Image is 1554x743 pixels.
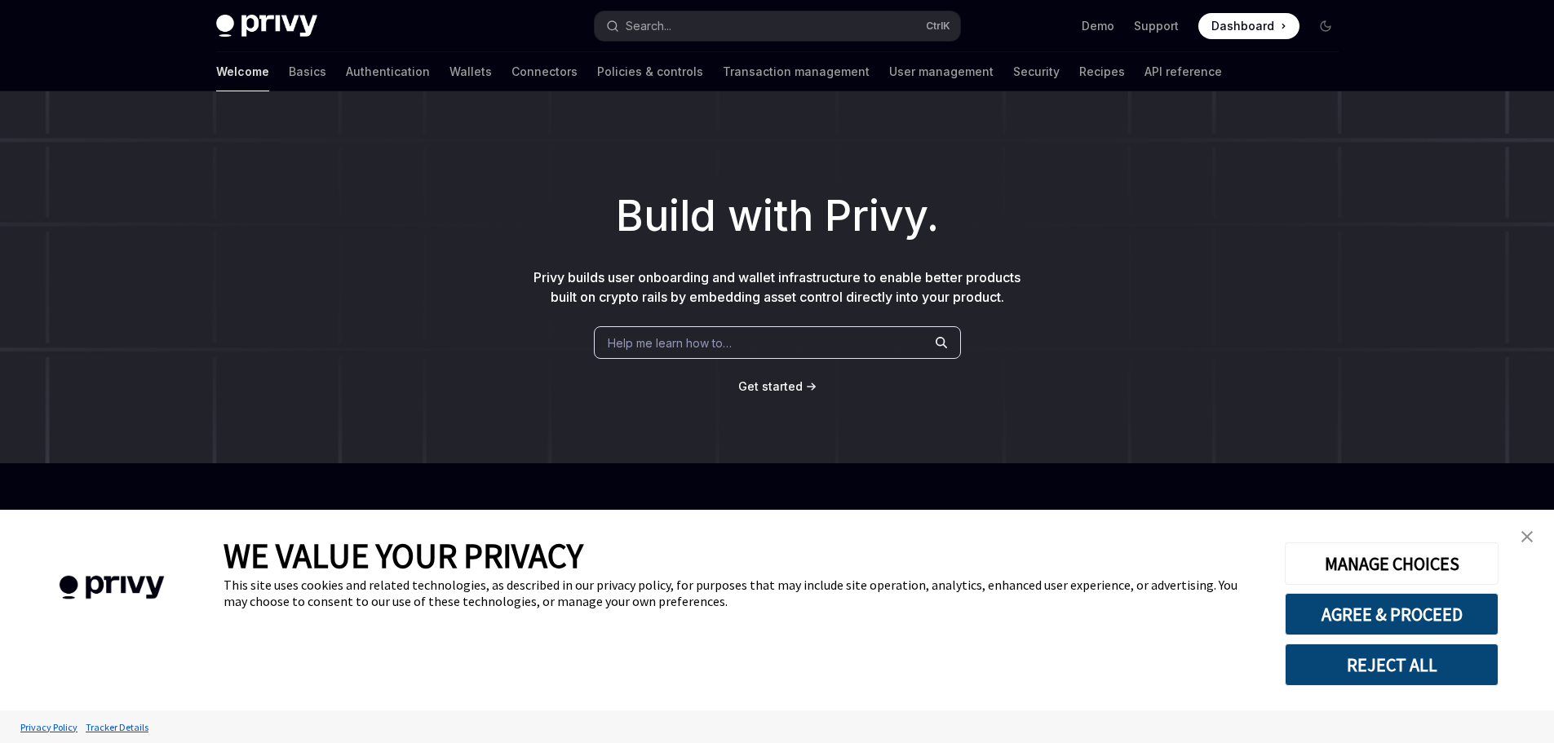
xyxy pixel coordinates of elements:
button: Toggle dark mode [1313,13,1339,39]
a: Demo [1082,18,1114,34]
a: Welcome [216,52,269,91]
a: Authentication [346,52,430,91]
span: Ctrl K [926,20,950,33]
button: AGREE & PROCEED [1285,593,1499,635]
span: WE VALUE YOUR PRIVACY [224,534,583,577]
span: Dashboard [1211,18,1274,34]
button: REJECT ALL [1285,643,1499,686]
a: Dashboard [1198,13,1299,39]
span: Privy builds user onboarding and wallet infrastructure to enable better products built on crypto ... [533,269,1021,305]
button: MANAGE CHOICES [1285,542,1499,585]
a: API reference [1144,52,1222,91]
a: close banner [1511,520,1543,553]
img: dark logo [216,15,317,38]
a: Transaction management [723,52,870,91]
a: Basics [289,52,326,91]
a: Get started [738,378,803,395]
button: Open search [595,11,960,41]
a: Connectors [511,52,578,91]
img: company logo [24,552,199,623]
a: User management [889,52,994,91]
a: Privacy Policy [16,713,82,741]
a: Support [1134,18,1179,34]
h1: Build with Privy. [26,184,1528,248]
span: Help me learn how to… [608,334,732,352]
a: Wallets [449,52,492,91]
div: Search... [626,16,671,36]
div: This site uses cookies and related technologies, as described in our privacy policy, for purposes... [224,577,1260,609]
a: Tracker Details [82,713,153,741]
a: Security [1013,52,1060,91]
span: Get started [738,379,803,393]
img: close banner [1521,531,1533,542]
a: Policies & controls [597,52,703,91]
a: Recipes [1079,52,1125,91]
